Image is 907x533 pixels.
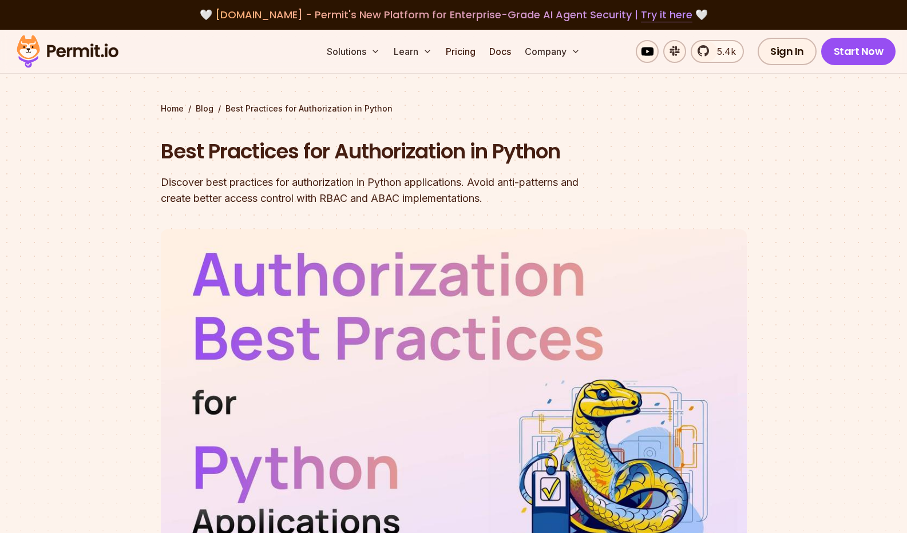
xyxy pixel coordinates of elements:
h1: Best Practices for Authorization in Python [161,137,600,166]
img: Permit logo [11,32,124,71]
button: Learn [389,40,437,63]
span: [DOMAIN_NAME] - Permit's New Platform for Enterprise-Grade AI Agent Security | [215,7,692,22]
a: Blog [196,103,213,114]
a: Docs [485,40,516,63]
a: Pricing [441,40,480,63]
a: Try it here [641,7,692,22]
a: Home [161,103,184,114]
a: Sign In [758,38,817,65]
div: / / [161,103,747,114]
div: 🤍 🤍 [27,7,880,23]
button: Company [520,40,585,63]
div: Discover best practices for authorization in Python applications. Avoid anti-patterns and create ... [161,174,600,206]
span: 5.4k [710,45,736,58]
button: Solutions [322,40,385,63]
a: 5.4k [691,40,744,63]
a: Start Now [821,38,896,65]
